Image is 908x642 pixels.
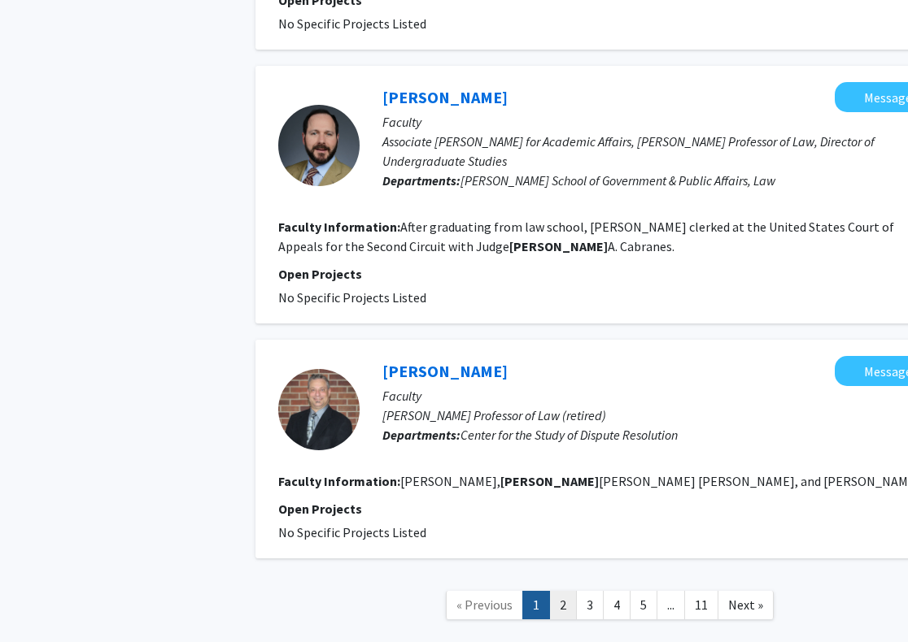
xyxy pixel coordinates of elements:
[718,591,774,619] a: Next
[728,596,763,613] span: Next »
[667,596,674,613] span: ...
[278,473,400,489] b: Faculty Information:
[382,361,508,381] a: [PERSON_NAME]
[456,596,513,613] span: « Previous
[630,591,657,619] a: 5
[446,591,523,619] a: Previous Page
[278,524,426,540] span: No Specific Projects Listed
[278,219,400,235] b: Faculty Information:
[603,591,631,619] a: 4
[382,427,461,443] b: Departments:
[461,172,775,189] span: [PERSON_NAME] School of Government & Public Affairs, Law
[684,591,718,619] a: 11
[382,172,461,189] b: Departments:
[549,591,577,619] a: 2
[12,569,69,630] iframe: Chat
[509,238,608,254] b: [PERSON_NAME]
[500,473,599,489] b: [PERSON_NAME]
[461,427,678,443] span: Center for the Study of Dispute Resolution
[278,219,894,254] fg-read-more: After graduating from law school, [PERSON_NAME] clerked at the United States Court of Appeals for...
[576,591,604,619] a: 3
[382,87,508,107] a: [PERSON_NAME]
[278,289,426,306] span: No Specific Projects Listed
[278,15,426,32] span: No Specific Projects Listed
[522,591,550,619] a: 1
